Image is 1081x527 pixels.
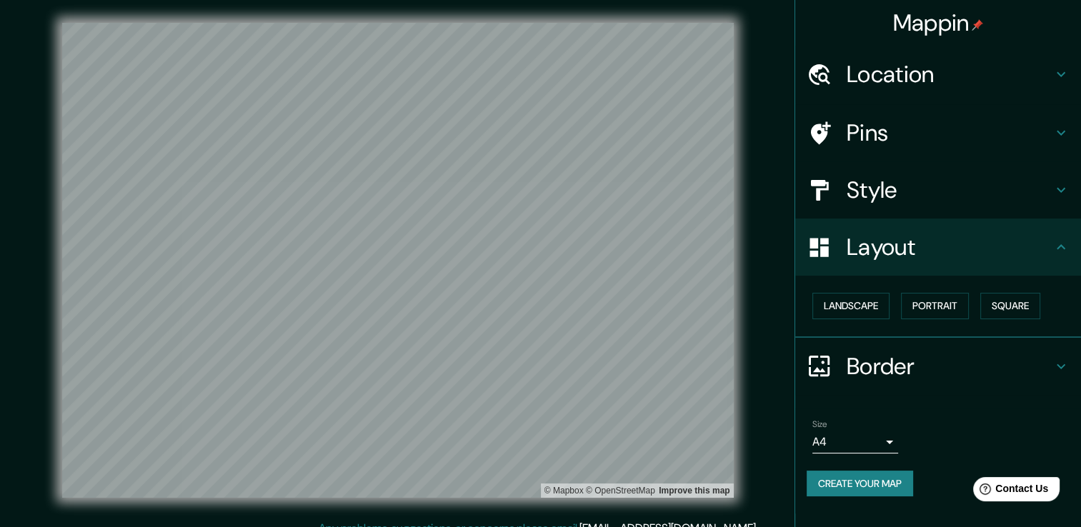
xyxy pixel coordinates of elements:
[972,19,983,31] img: pin-icon.png
[795,161,1081,219] div: Style
[893,9,984,37] h4: Mappin
[659,486,729,496] a: Map feedback
[980,293,1040,319] button: Square
[795,46,1081,103] div: Location
[807,471,913,497] button: Create your map
[812,418,827,430] label: Size
[847,352,1052,381] h4: Border
[847,176,1052,204] h4: Style
[62,23,734,498] canvas: Map
[544,486,584,496] a: Mapbox
[847,119,1052,147] h4: Pins
[586,486,655,496] a: OpenStreetMap
[795,338,1081,395] div: Border
[795,104,1081,161] div: Pins
[954,471,1065,511] iframe: Help widget launcher
[901,293,969,319] button: Portrait
[847,233,1052,261] h4: Layout
[847,60,1052,89] h4: Location
[812,293,890,319] button: Landscape
[795,219,1081,276] div: Layout
[812,431,898,453] div: A4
